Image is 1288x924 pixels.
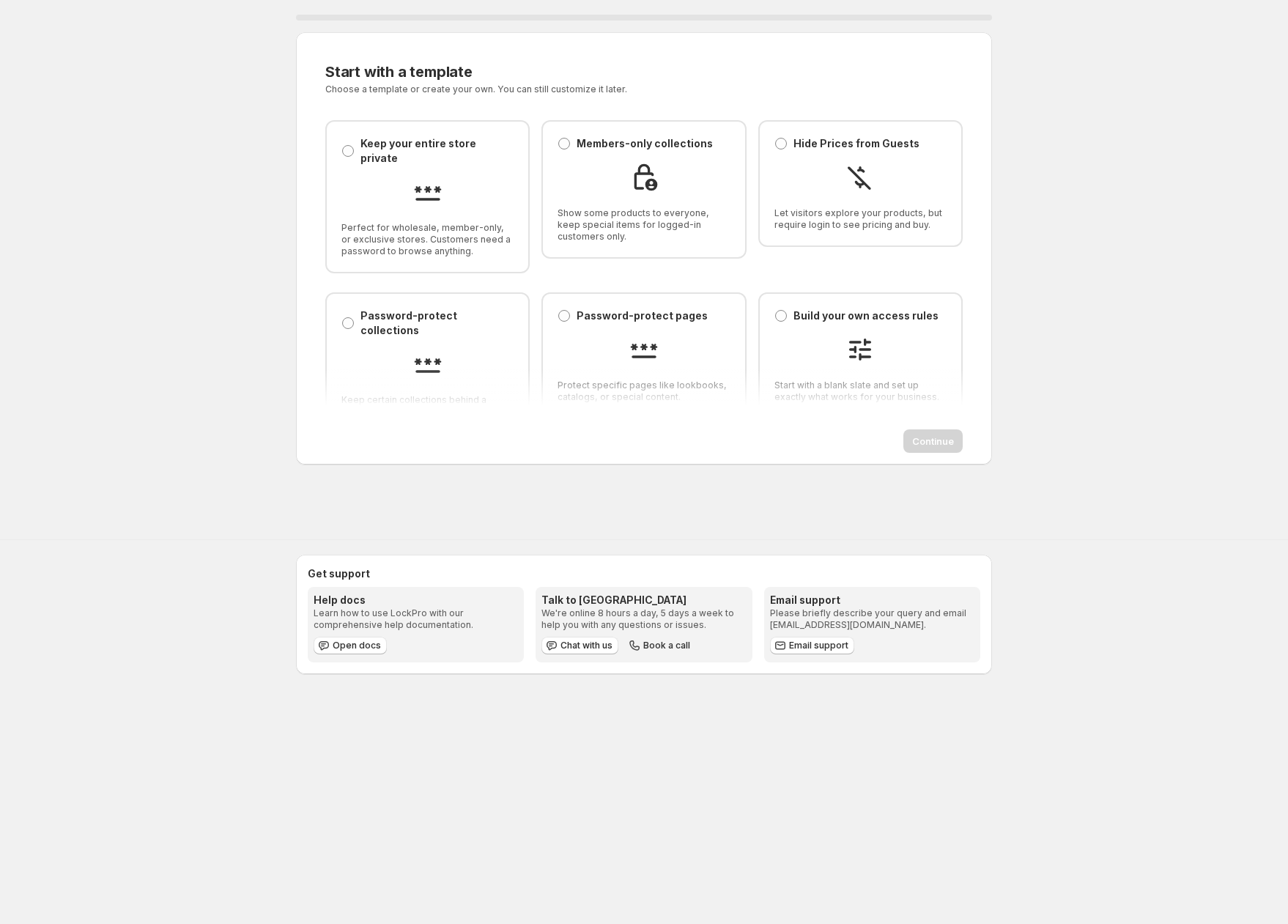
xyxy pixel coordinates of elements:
[541,607,746,631] p: We're online 8 hours a day, 5 days a week to help you with any questions or issues.
[770,593,974,607] h3: Email support
[770,637,854,654] a: Email support
[560,640,612,651] span: Chat with us
[341,394,514,429] span: Keep certain collections behind a password while the rest of your store is open.
[629,163,659,192] img: Members-only collections
[624,637,696,654] button: Book a call
[308,566,980,581] h2: Get support
[577,308,708,323] p: Password-protect pages
[314,593,518,607] h3: Help docs
[314,607,518,631] p: Learn how to use LockPro with our comprehensive help documentation.
[770,607,974,631] p: Please briefly describe your query and email [EMAIL_ADDRESS][DOMAIN_NAME].
[643,640,690,651] span: Book a call
[314,637,387,654] a: Open docs
[341,222,514,257] span: Perfect for wholesale, member-only, or exclusive stores. Customers need a password to browse anyt...
[558,207,730,243] span: Show some products to everyone, keep special items for logged-in customers only.
[629,335,659,364] img: Password-protect pages
[541,593,746,607] h3: Talk to [GEOGRAPHIC_DATA]
[789,640,848,651] span: Email support
[793,308,939,323] p: Build your own access rules
[577,136,713,151] p: Members-only collections
[774,207,947,231] span: Let visitors explore your products, but require login to see pricing and buy.
[360,136,514,166] p: Keep your entire store private
[325,84,789,95] p: Choose a template or create your own. You can still customize it later.
[845,163,875,192] img: Hide Prices from Guests
[558,380,730,403] span: Protect specific pages like lookbooks, catalogs, or special content.
[325,63,473,81] span: Start with a template
[360,308,514,338] p: Password-protect collections
[413,350,443,379] img: Password-protect collections
[333,640,381,651] span: Open docs
[845,335,875,364] img: Build your own access rules
[774,380,947,403] span: Start with a blank slate and set up exactly what works for your business.
[793,136,919,151] p: Hide Prices from Guests
[541,637,618,654] button: Chat with us
[413,177,443,207] img: Keep your entire store private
